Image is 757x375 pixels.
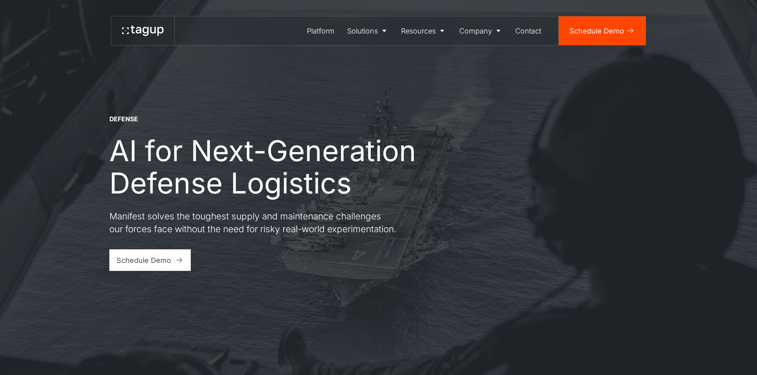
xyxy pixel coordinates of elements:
div: Contact [515,26,541,36]
a: Platform [301,16,341,45]
a: Company [453,16,509,45]
a: Resources [395,16,453,45]
div: DEFENSE [109,115,138,124]
a: Contact [509,16,548,45]
div: Company [459,26,492,36]
div: Solutions [347,26,378,36]
p: Manifest solves the toughest supply and maintenance challenges our forces face without the need f... [109,210,397,235]
div: Platform [307,26,334,36]
div: Schedule Demo [117,255,171,266]
div: Resources [401,26,436,36]
div: Schedule Demo [569,26,624,36]
a: Solutions [341,16,395,45]
h1: AI for Next-Generation Defense Logistics [109,134,445,199]
a: Schedule Demo [559,16,646,45]
a: Schedule Demo [109,249,191,271]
